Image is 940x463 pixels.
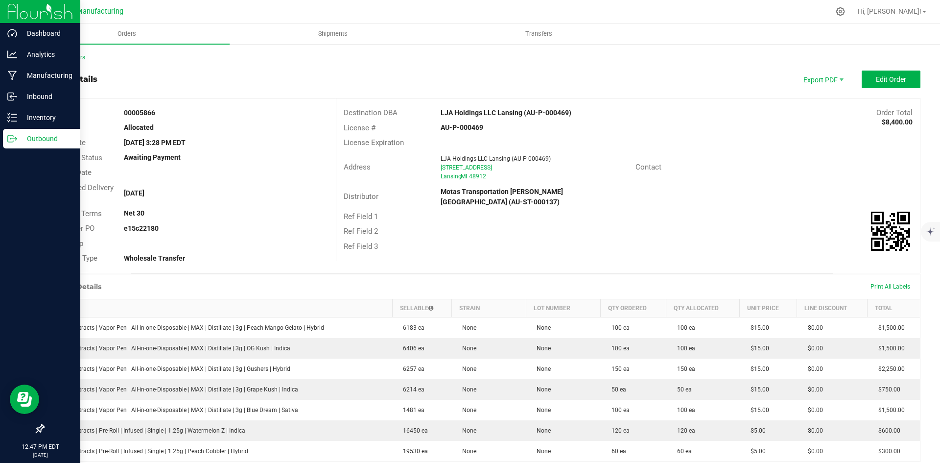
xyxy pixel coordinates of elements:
[7,113,17,122] inline-svg: Inventory
[441,173,462,180] span: Lansing
[871,212,910,251] img: Scan me!
[532,448,551,455] span: None
[873,324,905,331] span: $1,500.00
[457,407,476,414] span: None
[876,108,913,117] span: Order Total
[230,24,436,44] a: Shipments
[344,212,378,221] span: Ref Field 1
[532,324,551,331] span: None
[862,71,920,88] button: Edit Order
[50,386,298,393] span: Mitten Extracts | Vapor Pen | All-in-one-Disposable | MAX | Distillate | 3g | Grape Kush | Indica
[4,442,76,451] p: 12:47 PM EDT
[803,448,823,455] span: $0.00
[532,386,551,393] span: None
[672,324,695,331] span: 100 ea
[469,173,486,180] span: 48912
[803,366,823,372] span: $0.00
[457,448,476,455] span: None
[50,427,245,434] span: Mitten Extracts | Pre-Roll | Infused | Single | 1.25g | Watermelon Z | Indica
[398,345,424,352] span: 6406 ea
[441,188,563,206] strong: Motas Transportation [PERSON_NAME][GEOGRAPHIC_DATA] (AU-ST-000137)
[803,324,823,331] span: $0.00
[76,7,123,16] span: Manufacturing
[746,386,769,393] span: $15.00
[607,366,630,372] span: 150 ea
[50,448,248,455] span: Mitten Extracts | Pre-Roll | Infused | Single | 1.25g | Peach Cobbler | Hybrid
[44,299,393,317] th: Item
[7,49,17,59] inline-svg: Analytics
[50,324,324,331] span: Mitten Extracts | Vapor Pen | All-in-one-Disposable | MAX | Distillate | 3g | Peach Mango Gelato ...
[457,366,476,372] span: None
[672,407,695,414] span: 100 ea
[746,427,766,434] span: $5.00
[305,29,361,38] span: Shipments
[124,109,155,117] strong: 00005866
[7,28,17,38] inline-svg: Dashboard
[873,427,900,434] span: $600.00
[803,386,823,393] span: $0.00
[398,366,424,372] span: 6257 ea
[10,385,39,414] iframe: Resource center
[746,407,769,414] span: $15.00
[23,24,230,44] a: Orders
[124,153,181,161] strong: Awaiting Payment
[17,112,76,123] p: Inventory
[50,345,290,352] span: Mitten Extracts | Vapor Pen | All-in-one-Disposable | MAX | Distillate | 3g | OG Kush | Indica
[876,75,906,83] span: Edit Order
[793,71,852,88] li: Export PDF
[17,133,76,145] p: Outbound
[746,448,766,455] span: $5.00
[672,366,695,372] span: 150 ea
[803,427,823,434] span: $0.00
[635,163,661,171] span: Contact
[746,366,769,372] span: $15.00
[398,386,424,393] span: 6214 ea
[17,70,76,81] p: Manufacturing
[50,366,290,372] span: Mitten Extracts | Vapor Pen | All-in-one-Disposable | MAX | Distillate | 3g | Gushers | Hybrid
[601,299,666,317] th: Qty Ordered
[873,407,905,414] span: $1,500.00
[124,189,144,197] strong: [DATE]
[532,407,551,414] span: None
[607,386,626,393] span: 50 ea
[873,386,900,393] span: $750.00
[526,299,600,317] th: Lot Number
[17,49,76,60] p: Analytics
[436,24,642,44] a: Transfers
[873,448,900,455] span: $300.00
[607,345,630,352] span: 100 ea
[51,183,114,203] span: Requested Delivery Date
[124,123,154,131] strong: Allocated
[666,299,740,317] th: Qty Allocated
[7,92,17,101] inline-svg: Inbound
[124,139,186,146] strong: [DATE] 3:28 PM EDT
[672,448,692,455] span: 60 ea
[803,345,823,352] span: $0.00
[398,407,424,414] span: 1481 ea
[17,91,76,102] p: Inbound
[873,366,905,372] span: $2,250.00
[457,345,476,352] span: None
[441,164,492,171] span: [STREET_ADDRESS]
[398,448,428,455] span: 19530 ea
[607,407,630,414] span: 100 ea
[344,227,378,236] span: Ref Field 2
[344,108,398,117] span: Destination DBA
[457,427,476,434] span: None
[457,324,476,331] span: None
[460,173,461,180] span: ,
[882,118,913,126] strong: $8,400.00
[672,427,695,434] span: 120 ea
[607,324,630,331] span: 100 ea
[17,27,76,39] p: Dashboard
[870,283,910,290] span: Print All Labels
[344,138,404,147] span: License Expiration
[7,134,17,144] inline-svg: Outbound
[672,345,695,352] span: 100 ea
[441,123,483,131] strong: AU-P-000469
[461,173,467,180] span: MI
[7,71,17,80] inline-svg: Manufacturing
[868,299,920,317] th: Total
[532,345,551,352] span: None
